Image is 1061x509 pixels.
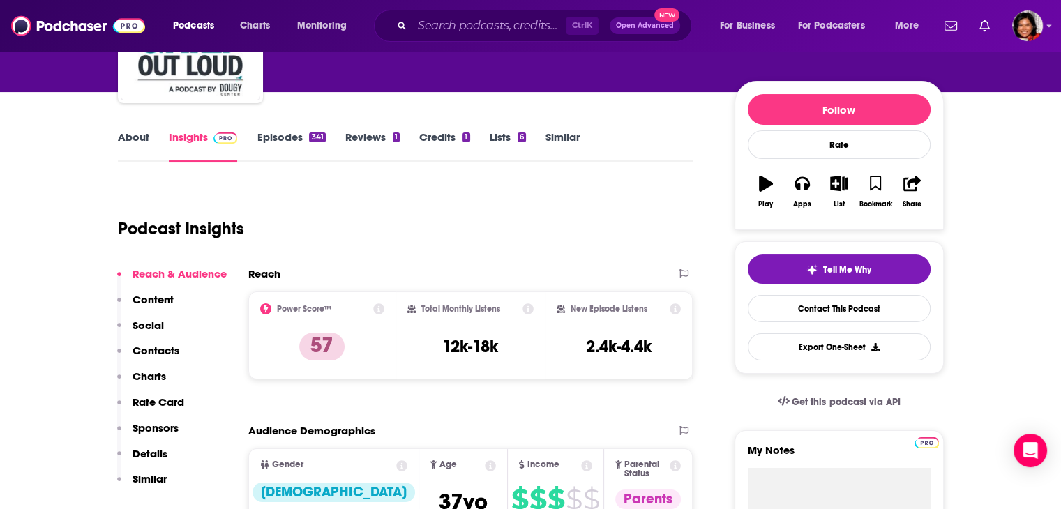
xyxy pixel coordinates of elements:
[566,17,599,35] span: Ctrl K
[118,130,149,162] a: About
[758,200,773,208] div: Play
[117,344,179,370] button: Contacts
[133,472,167,485] p: Similar
[1014,434,1047,467] div: Open Intercom Messenger
[793,200,811,208] div: Apps
[117,319,164,344] button: Social
[133,344,179,357] p: Contacts
[117,447,167,473] button: Details
[133,447,167,460] p: Details
[133,293,174,306] p: Content
[895,16,919,36] span: More
[527,460,559,469] span: Income
[748,443,931,468] label: My Notes
[345,130,400,162] a: Reviews1
[710,15,792,37] button: open menu
[915,435,939,448] a: Pro website
[885,15,936,37] button: open menu
[297,16,347,36] span: Monitoring
[615,489,681,509] div: Parents
[748,295,931,322] a: Contact This Podcast
[11,13,145,39] img: Podchaser - Follow, Share and Rate Podcasts
[117,370,166,395] button: Charts
[117,293,174,319] button: Content
[748,167,784,217] button: Play
[748,130,931,159] div: Rate
[133,370,166,383] p: Charts
[133,319,164,332] p: Social
[133,421,179,434] p: Sponsors
[1012,10,1043,41] button: Show profile menu
[820,167,857,217] button: List
[915,437,939,448] img: Podchaser Pro
[163,15,232,37] button: open menu
[894,167,930,217] button: Share
[118,218,244,239] h1: Podcast Insights
[213,132,238,144] img: Podchaser Pro
[974,14,995,38] a: Show notifications dropdown
[939,14,963,38] a: Show notifications dropdown
[299,333,345,360] p: 57
[117,395,184,421] button: Rate Card
[248,267,280,280] h2: Reach
[798,16,865,36] span: For Podcasters
[272,460,303,469] span: Gender
[748,94,931,125] button: Follow
[571,304,647,314] h2: New Episode Listens
[834,200,845,208] div: List
[133,395,184,409] p: Rate Card
[792,396,900,408] span: Get this podcast via API
[173,16,214,36] span: Podcasts
[117,421,179,447] button: Sponsors
[616,22,674,29] span: Open Advanced
[490,130,526,162] a: Lists6
[1012,10,1043,41] img: User Profile
[253,483,415,502] div: [DEMOGRAPHIC_DATA]
[767,385,912,419] a: Get this podcast via API
[518,132,526,142] div: 6
[387,10,705,42] div: Search podcasts, credits, & more...
[610,17,680,34] button: Open AdvancedNew
[806,264,818,275] img: tell me why sparkle
[857,167,894,217] button: Bookmark
[117,267,227,293] button: Reach & Audience
[309,132,325,142] div: 341
[169,130,238,162] a: InsightsPodchaser Pro
[789,15,885,37] button: open menu
[903,200,921,208] div: Share
[248,424,375,437] h2: Audience Demographics
[748,254,931,284] button: tell me why sparkleTell Me Why
[859,200,891,208] div: Bookmark
[1012,10,1043,41] span: Logged in as terelynbc
[257,130,325,162] a: Episodes341
[412,15,566,37] input: Search podcasts, credits, & more...
[287,15,365,37] button: open menu
[624,460,668,478] span: Parental Status
[720,16,775,36] span: For Business
[419,130,469,162] a: Credits1
[133,267,227,280] p: Reach & Audience
[823,264,871,275] span: Tell Me Why
[462,132,469,142] div: 1
[748,333,931,360] button: Export One-Sheet
[117,472,167,498] button: Similar
[442,336,498,357] h3: 12k-18k
[231,15,278,37] a: Charts
[784,167,820,217] button: Apps
[277,304,331,314] h2: Power Score™
[439,460,457,469] span: Age
[421,304,500,314] h2: Total Monthly Listens
[545,130,580,162] a: Similar
[240,16,270,36] span: Charts
[393,132,400,142] div: 1
[586,336,652,357] h3: 2.4k-4.4k
[654,8,679,22] span: New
